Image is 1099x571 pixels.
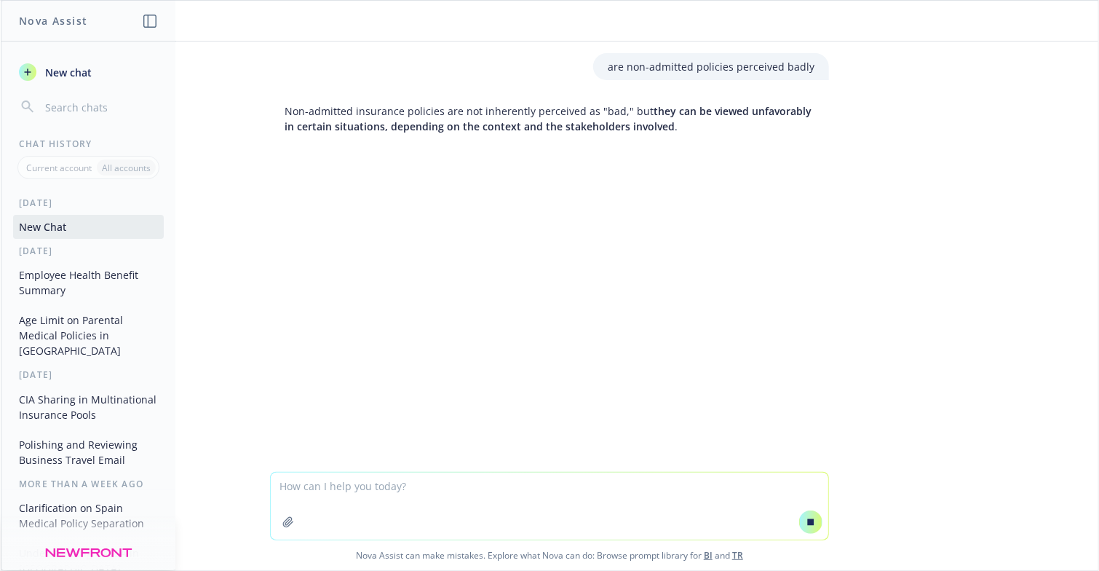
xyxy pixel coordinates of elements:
[1,138,175,150] div: Chat History
[608,59,814,74] p: are non-admitted policies perceived badly
[732,549,743,562] a: TR
[13,59,164,85] button: New chat
[1,245,175,257] div: [DATE]
[13,308,164,363] button: Age Limit on Parental Medical Policies in [GEOGRAPHIC_DATA]
[13,387,164,427] button: CIA Sharing in Multinational Insurance Pools
[1,197,175,209] div: [DATE]
[7,540,1092,570] span: Nova Assist can make mistakes. Explore what Nova can do: Browse prompt library for and
[1,369,175,381] div: [DATE]
[26,162,92,174] p: Current account
[1,478,175,490] div: More than a week ago
[13,215,164,239] button: New Chat
[13,433,164,472] button: Polishing and Reviewing Business Travel Email
[704,549,713,562] a: BI
[285,103,814,134] p: Non-admitted insurance policies are not inherently perceived as "bad," but .
[42,65,92,80] span: New chat
[102,162,151,174] p: All accounts
[19,13,87,28] h1: Nova Assist
[42,97,158,117] input: Search chats
[13,263,164,302] button: Employee Health Benefit Summary
[13,496,164,535] button: Clarification on Spain Medical Policy Separation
